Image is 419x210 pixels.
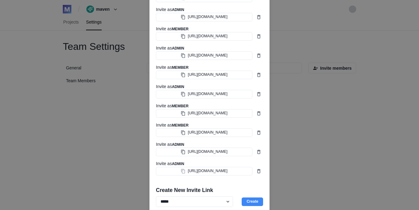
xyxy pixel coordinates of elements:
[156,45,263,51] div: Invite as
[156,90,252,98] button: [URL][DOMAIN_NAME]
[188,130,227,135] div: [URL][DOMAIN_NAME]
[156,148,252,156] button: [URL][DOMAIN_NAME]
[156,51,252,60] button: [URL][DOMAIN_NAME]
[172,65,188,70] span: MEMBER
[156,26,263,32] div: Invite as
[156,103,263,109] div: Invite as
[188,91,227,97] div: [URL][DOMAIN_NAME]
[156,71,252,79] button: [URL][DOMAIN_NAME]
[172,104,188,108] span: MEMBER
[172,46,184,50] span: ADMIN
[172,162,184,166] span: ADMIN
[156,122,263,128] div: Invite as
[172,123,188,127] span: MEMBER
[156,83,263,90] div: Invite as
[156,141,263,148] div: Invite as
[188,111,227,116] div: [URL][DOMAIN_NAME]
[156,160,263,167] div: Invite as
[156,109,252,118] button: [URL][DOMAIN_NAME]
[156,6,263,13] div: Invite as
[172,27,188,31] span: MEMBER
[156,13,252,21] button: [URL][DOMAIN_NAME]
[156,167,252,175] button: [URL][DOMAIN_NAME]
[188,34,227,39] div: [URL][DOMAIN_NAME]
[149,182,270,194] header: Create New Invite Link
[188,149,227,155] div: [URL][DOMAIN_NAME]
[156,32,252,41] button: [URL][DOMAIN_NAME]
[172,8,184,12] span: ADMIN
[188,14,227,20] div: [URL][DOMAIN_NAME]
[156,128,252,137] button: [URL][DOMAIN_NAME]
[172,142,184,147] span: ADMIN
[242,197,263,206] button: Create
[188,72,227,78] div: [URL][DOMAIN_NAME]
[188,168,227,174] div: [URL][DOMAIN_NAME]
[172,85,184,89] span: ADMIN
[188,53,227,58] div: [URL][DOMAIN_NAME]
[156,64,263,71] div: Invite as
